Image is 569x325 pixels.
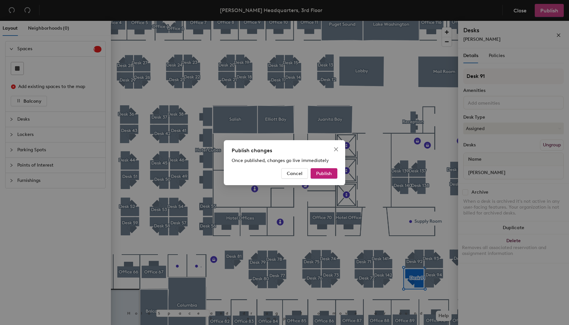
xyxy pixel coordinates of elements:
span: Close [331,147,341,152]
span: Cancel [287,170,302,176]
div: Publish changes [232,147,337,155]
button: Close [331,144,341,155]
span: close [333,147,339,152]
span: Publish [316,170,332,176]
button: Publish [311,168,337,179]
button: Cancel [281,168,308,179]
span: Once published, changes go live immediately [232,158,329,163]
